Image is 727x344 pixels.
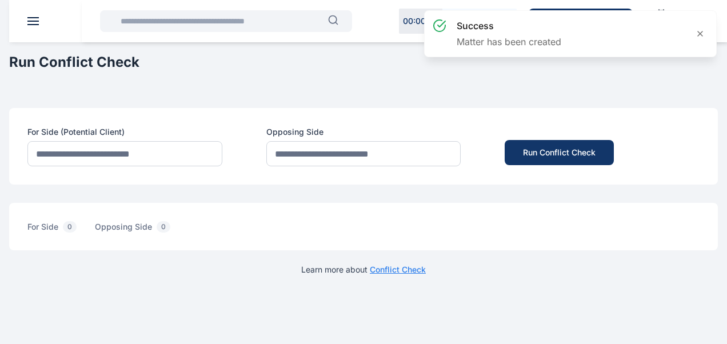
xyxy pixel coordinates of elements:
[63,221,77,233] span: 0
[523,147,596,158] div: Run Conflict Check
[403,15,438,27] p: 00 : 00 : 00
[505,140,614,165] button: Run Conflict Check
[370,265,426,274] a: Conflict Check
[301,264,426,275] p: Learn more about
[157,221,170,233] span: 0
[9,53,718,71] h2: Run Conflict Check
[266,126,461,138] label: Opposing Side
[95,221,189,239] a: opposing side0
[457,35,561,49] p: Matter has been created
[642,4,681,38] a: Calendar
[95,221,175,239] span: opposing side
[457,19,561,33] h3: success
[27,221,95,239] a: for side0
[27,126,222,138] label: For Side (Potential Client)
[27,221,81,239] span: for side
